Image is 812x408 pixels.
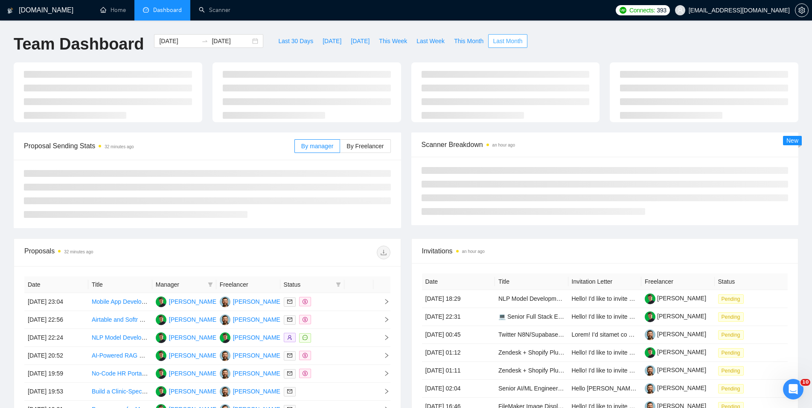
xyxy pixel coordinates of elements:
span: right [377,299,390,305]
a: Pending [718,385,747,392]
a: Zendesk + Shopify Plus + Google Drive AI Integration (Flat-Rate Project) [498,367,690,374]
a: Pending [718,331,747,338]
div: [PERSON_NAME] [233,387,282,396]
img: VK [220,314,230,325]
span: setting [795,7,808,14]
span: Pending [718,384,744,393]
img: c1CkLHUIwD5Ucvm7oiXNAph9-NOmZLZpbVsUrINqn_V_EzHsJW7P7QxldjUFcJOdWX [645,294,655,304]
td: [DATE] 18:29 [422,290,495,308]
a: Build a Clinic-Specific retell AI Caller with n8n Integration [92,388,242,395]
span: Last Week [416,36,445,46]
th: Invitation Letter [568,273,642,290]
a: [PERSON_NAME] [645,295,706,302]
div: [PERSON_NAME] [169,297,218,306]
th: Date [24,276,88,293]
img: c1-JWQDXWEy3CnA6sRtFzzU22paoDq5cZnWyBNc3HWqwvuW0qNnjm1CMP-YmbEEtPC [645,383,655,394]
a: Pending [718,349,747,356]
img: c1CkLHUIwD5Ucvm7oiXNAph9-NOmZLZpbVsUrINqn_V_EzHsJW7P7QxldjUFcJOdWX [645,311,655,322]
span: filter [206,278,215,291]
span: Dashboard [153,6,182,14]
span: user-add [287,335,292,340]
a: [PERSON_NAME] [645,313,706,320]
a: MB[PERSON_NAME] [220,334,282,340]
td: [DATE] 00:45 [422,326,495,344]
th: Title [88,276,152,293]
div: [PERSON_NAME] [169,351,218,360]
a: MB[PERSON_NAME] [156,334,218,340]
span: filter [208,282,213,287]
div: [PERSON_NAME] [233,315,282,324]
span: dashboard [143,7,149,13]
a: VK[PERSON_NAME] [220,352,282,358]
td: Senior AI/ML Engineer for Workflow Product (Retrieval + Deterministic Engines) [495,380,568,398]
button: This Week [374,34,412,48]
td: [DATE] 01:11 [422,362,495,380]
a: VK[PERSON_NAME] [220,387,282,394]
span: mail [287,371,292,376]
a: [PERSON_NAME] [645,385,706,391]
span: This Month [454,36,483,46]
input: End date [212,36,250,46]
span: Pending [718,294,744,304]
span: [DATE] [351,36,370,46]
div: [PERSON_NAME] [169,333,218,342]
time: an hour ago [462,249,485,254]
span: This Week [379,36,407,46]
span: message [303,335,308,340]
td: Mobile App Developer for Inventory Management System [88,293,152,311]
span: [DATE] [323,36,341,46]
div: [PERSON_NAME] [233,369,282,378]
span: swap-right [201,38,208,44]
div: [PERSON_NAME] [169,387,218,396]
th: Title [495,273,568,290]
span: Last 30 Days [278,36,313,46]
span: right [377,388,390,394]
time: 32 minutes ago [64,249,93,254]
span: Status [284,280,332,289]
td: [DATE] 02:04 [422,380,495,398]
span: right [377,317,390,323]
div: [PERSON_NAME] [169,369,218,378]
a: MB[PERSON_NAME] [156,298,218,305]
span: mail [287,299,292,304]
td: [DATE] 22:24 [24,329,88,347]
a: homeHome [100,6,126,14]
img: MB [156,332,166,343]
span: Invitations [422,246,788,256]
span: Last Month [493,36,522,46]
span: Pending [718,330,744,340]
span: dollar [303,353,308,358]
span: mail [287,389,292,394]
span: Scanner Breakdown [422,139,789,150]
img: MB [156,350,166,361]
td: Zendesk + Shopify Plus + Google Drive AI Integration (Flat-Rate Project) [495,362,568,380]
td: NLP Model Development for HS Code Classification [495,290,568,308]
td: [DATE] 20:52 [24,347,88,365]
button: [DATE] [318,34,346,48]
span: right [377,352,390,358]
td: [DATE] 19:53 [24,383,88,401]
td: No-Code HR Portal Development [88,365,152,383]
time: an hour ago [492,143,515,147]
a: Pending [718,367,747,374]
td: Zendesk + Shopify Plus + Google Drive AI Integration (Flat-Rate Project) [495,344,568,362]
td: [DATE] 01:12 [422,344,495,362]
a: [PERSON_NAME] [645,331,706,338]
img: MB [156,368,166,379]
span: right [377,370,390,376]
input: Start date [159,36,198,46]
img: VK [220,386,230,397]
span: filter [334,278,343,291]
div: Proposals [24,246,207,259]
div: [PERSON_NAME] [169,315,218,324]
img: MB [156,314,166,325]
span: Connects: [629,6,655,15]
a: 💻 Senior Full Stack Engineer (Next.js + FastAPI + AI Integrations) [498,313,675,320]
a: MB[PERSON_NAME] [156,316,218,323]
img: VK [220,296,230,307]
a: Mobile App Developer for Inventory Management System [92,298,243,305]
td: [DATE] 23:04 [24,293,88,311]
a: NLP Model Development for HS Code Classification [498,295,636,302]
td: 💻 Senior Full Stack Engineer (Next.js + FastAPI + AI Integrations) [495,308,568,326]
a: VK[PERSON_NAME] [220,370,282,376]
